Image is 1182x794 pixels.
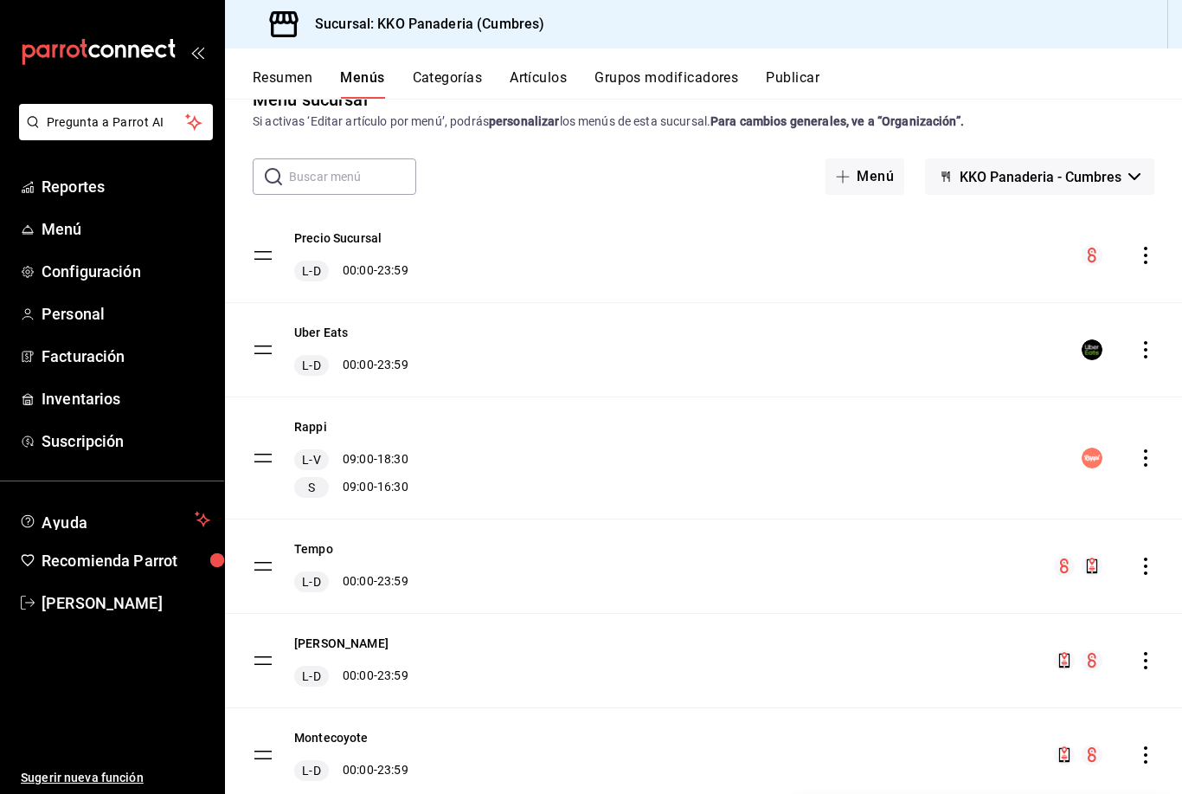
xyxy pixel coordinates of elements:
button: actions [1137,449,1154,467]
span: Ayuda [42,509,188,530]
div: Menú sucursal [253,87,368,113]
button: drag [253,556,273,577]
span: L-V [299,451,324,468]
span: L-D [299,357,324,374]
span: Inventarios [42,387,210,410]
div: 00:00 - 23:59 [294,760,408,781]
button: drag [253,745,273,765]
div: navigation tabs [253,69,1182,99]
button: KKO Panaderia - Cumbres [925,158,1154,195]
button: Categorías [413,69,483,99]
button: open_drawer_menu [190,45,204,59]
div: 09:00 - 18:30 [294,449,408,470]
strong: personalizar [489,114,560,128]
button: Montecoyote [294,729,369,746]
button: actions [1137,652,1154,669]
div: Si activas ‘Editar artículo por menú’, podrás los menús de esta sucursal. [253,113,1154,131]
span: L-D [299,668,324,685]
div: 09:00 - 16:30 [294,477,408,498]
span: L-D [299,762,324,779]
button: Publicar [766,69,819,99]
span: Menú [42,217,210,241]
button: Menús [340,69,384,99]
span: Sugerir nueva función [21,769,210,787]
button: Resumen [253,69,312,99]
span: Pregunta a Parrot AI [47,113,186,132]
h3: Sucursal: KKO Panaderia (Cumbres) [301,14,544,35]
button: Rappi [294,418,327,436]
span: Suscripción [42,429,210,453]
button: drag [253,339,273,360]
div: 00:00 - 23:59 [294,571,408,592]
span: Personal [42,302,210,326]
strong: Para cambios generales, ve a “Organización”. [710,114,964,128]
span: Reportes [42,175,210,198]
button: Artículos [510,69,567,99]
button: [PERSON_NAME] [294,635,389,652]
button: Tempo [294,540,333,558]
button: Grupos modificadores [594,69,738,99]
span: L-D [299,573,324,591]
button: actions [1137,341,1154,358]
span: KKO Panaderia - Cumbres [960,169,1121,185]
div: 00:00 - 23:59 [294,355,408,376]
button: Uber Eats [294,324,348,341]
input: Buscar menú [289,159,416,194]
span: L-D [299,262,324,280]
button: Pregunta a Parrot AI [19,104,213,140]
span: [PERSON_NAME] [42,591,210,615]
span: Configuración [42,260,210,283]
button: actions [1137,247,1154,264]
div: 00:00 - 23:59 [294,666,408,687]
button: drag [253,245,273,266]
button: Precio Sucursal [294,229,382,247]
span: Facturación [42,345,210,368]
button: drag [253,650,273,671]
button: Menú [825,158,904,195]
span: Recomienda Parrot [42,549,210,572]
div: 00:00 - 23:59 [294,261,408,281]
button: actions [1137,746,1154,764]
button: actions [1137,558,1154,575]
button: drag [253,448,273,468]
a: Pregunta a Parrot AI [12,126,213,144]
span: S [305,479,318,496]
